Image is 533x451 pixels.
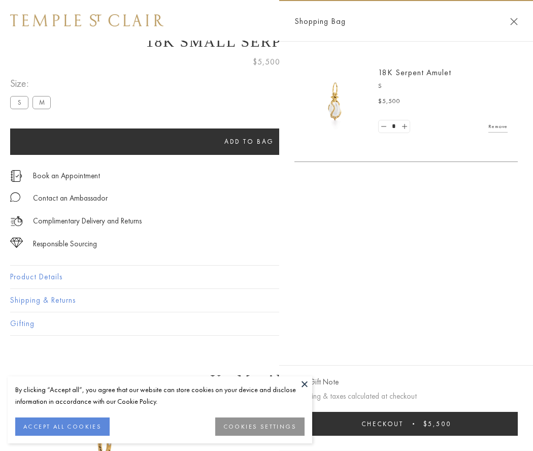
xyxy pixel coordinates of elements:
button: Checkout $5,500 [294,412,518,436]
div: Contact an Ambassador [33,192,108,205]
img: icon_delivery.svg [10,215,23,228]
img: icon_sourcing.svg [10,238,23,248]
button: Close Shopping Bag [510,18,518,25]
h1: 18K Small Serpent Amulet [10,33,523,50]
p: Shipping & taxes calculated at checkout [294,390,518,403]
a: Set quantity to 0 [379,120,389,133]
span: $5,500 [253,55,280,69]
img: MessageIcon-01_2.svg [10,192,20,202]
a: Set quantity to 2 [399,120,409,133]
p: Complimentary Delivery and Returns [33,215,142,228]
img: P51836-E11SERPPV [305,71,365,132]
div: Responsible Sourcing [33,238,97,250]
span: Add to bag [224,137,274,146]
button: ACCEPT ALL COOKIES [15,417,110,436]
a: Book an Appointment [33,170,100,181]
button: COOKIES SETTINGS [215,417,305,436]
button: Shipping & Returns [10,289,523,312]
span: $5,500 [423,420,451,428]
img: icon_appointment.svg [10,170,22,182]
img: Temple St. Clair [10,14,163,26]
a: Remove [488,121,508,132]
label: S [10,96,28,109]
span: $5,500 [378,96,401,107]
button: Add to bag [10,128,488,155]
p: S [378,81,508,91]
span: Shopping Bag [294,15,346,28]
a: 18K Serpent Amulet [378,67,451,78]
button: Add Gift Note [294,376,339,389]
label: M [32,96,51,109]
span: Checkout [361,420,404,428]
h3: You May Also Like [25,372,508,388]
span: Size: [10,75,55,92]
div: By clicking “Accept all”, you agree that our website can store cookies on your device and disclos... [15,384,305,407]
button: Product Details [10,266,523,288]
button: Gifting [10,312,523,335]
